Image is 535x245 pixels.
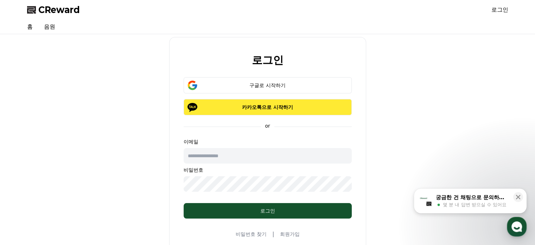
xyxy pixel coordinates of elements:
a: CReward [27,4,80,16]
span: 설정 [109,197,117,203]
button: 구글로 시작하기 [184,77,352,93]
span: 대화 [64,197,73,203]
span: CReward [38,4,80,16]
p: 카카오톡으로 시작하기 [194,104,342,111]
a: 비밀번호 찾기 [236,231,267,238]
p: 이메일 [184,138,352,145]
a: 대화 [46,186,91,204]
span: | [272,230,274,238]
a: 로그인 [491,6,508,14]
a: 홈 [21,20,38,34]
button: 로그인 [184,203,352,219]
button: 카카오톡으로 시작하기 [184,99,352,115]
div: 구글로 시작하기 [194,82,342,89]
span: 홈 [22,197,26,203]
div: 로그인 [198,207,338,214]
h2: 로그인 [252,54,284,66]
a: 음원 [38,20,61,34]
p: or [261,122,274,129]
p: 비밀번호 [184,166,352,173]
a: 회원가입 [280,231,299,238]
a: 설정 [91,186,135,204]
a: 홈 [2,186,46,204]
